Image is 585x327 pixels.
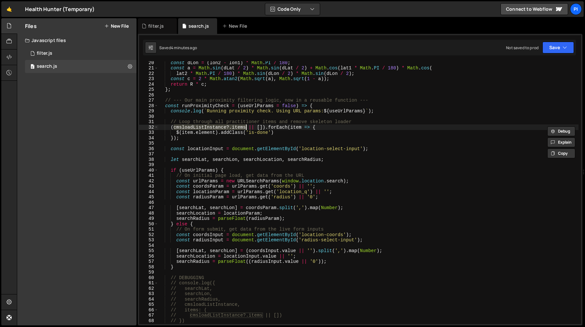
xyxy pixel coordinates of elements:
[139,146,158,152] div: 36
[139,307,158,313] div: 66
[25,22,37,30] h2: Files
[139,141,158,146] div: 35
[139,221,158,227] div: 50
[542,42,574,53] button: Save
[139,189,158,195] div: 44
[139,184,158,189] div: 43
[139,302,158,307] div: 65
[139,135,158,141] div: 34
[25,5,95,13] div: Health Hunter (Temporary)
[570,3,582,15] a: Pi
[139,178,158,184] div: 42
[139,103,158,109] div: 28
[139,92,158,98] div: 26
[139,318,158,324] div: 68
[148,23,164,29] div: filter.js
[222,23,250,29] div: New File
[139,297,158,302] div: 64
[139,264,158,270] div: 58
[500,3,568,15] a: Connect to Webflow
[139,248,158,254] div: 55
[139,168,158,173] div: 40
[139,71,158,77] div: 22
[139,275,158,281] div: 60
[139,205,158,211] div: 47
[547,149,575,158] button: Copy
[139,173,158,178] div: 41
[139,194,158,200] div: 45
[139,82,158,87] div: 24
[171,45,197,50] div: 4 minutes ago
[37,64,57,69] div: search.js
[265,3,320,15] button: Code Only
[1,1,17,17] a: 🤙
[139,211,158,216] div: 48
[139,157,158,163] div: 38
[139,108,158,114] div: 29
[139,130,158,135] div: 33
[37,50,52,56] div: filter.js
[139,98,158,103] div: 27
[17,34,136,47] div: Javascript files
[139,65,158,71] div: 21
[139,291,158,297] div: 63
[139,280,158,286] div: 61
[139,60,158,66] div: 20
[139,125,158,130] div: 32
[139,286,158,291] div: 62
[25,60,136,73] div: 16494/45041.js
[159,45,197,50] div: Saved
[547,137,575,147] button: Explain
[139,162,158,168] div: 39
[139,227,158,232] div: 51
[506,45,539,50] div: Not saved to prod
[139,259,158,264] div: 57
[139,243,158,249] div: 54
[139,216,158,221] div: 49
[139,237,158,243] div: 53
[139,232,158,238] div: 52
[31,64,34,70] span: 0
[139,151,158,157] div: 37
[188,23,209,29] div: search.js
[547,126,575,136] button: Debug
[139,200,158,206] div: 46
[25,47,136,60] div: 16494/44708.js
[139,87,158,92] div: 25
[139,76,158,82] div: 23
[139,254,158,259] div: 56
[139,119,158,125] div: 31
[104,23,129,29] button: New File
[139,270,158,275] div: 59
[139,114,158,120] div: 30
[139,313,158,318] div: 67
